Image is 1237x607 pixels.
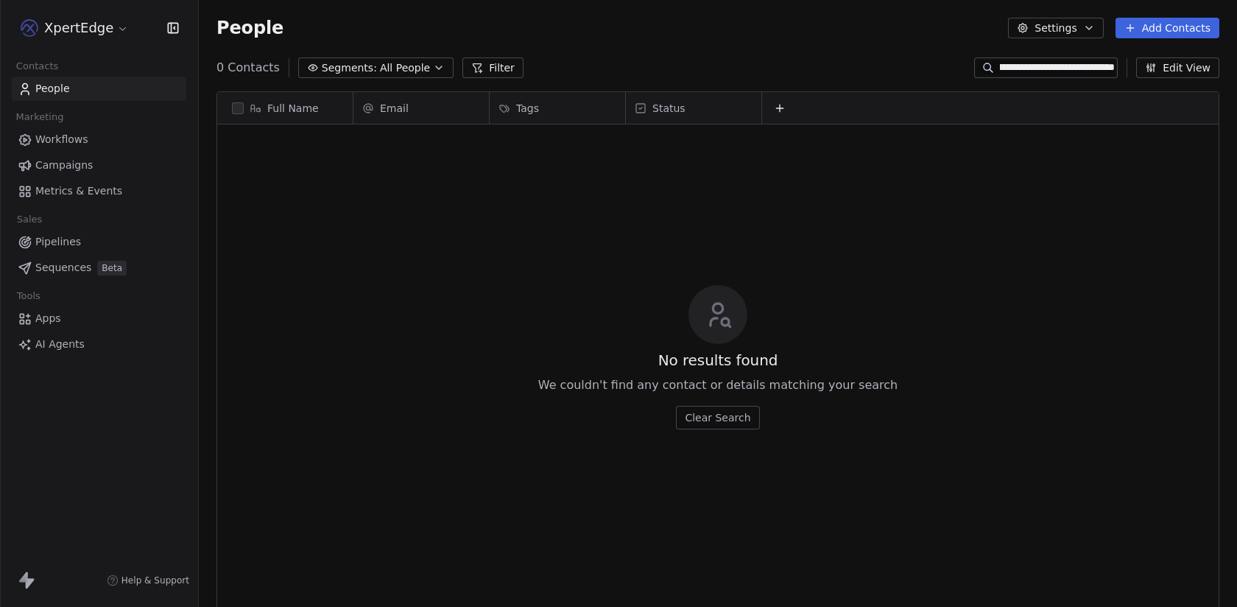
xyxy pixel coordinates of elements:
span: Apps [35,311,61,326]
span: Sales [10,208,49,231]
span: People [35,81,70,97]
div: Email [353,92,489,124]
div: Status [626,92,761,124]
span: Metrics & Events [35,183,122,199]
a: Pipelines [12,230,186,254]
span: Email [380,101,409,116]
a: Workflows [12,127,186,152]
a: Apps [12,306,186,331]
div: Full Name [217,92,353,124]
span: AI Agents [35,337,85,352]
button: XpertEdge [18,15,132,41]
span: No results found [658,350,778,371]
span: 0 Contacts [216,59,280,77]
img: AX_logo_device_1080.png [21,19,38,37]
button: Edit View [1136,57,1219,78]
span: Sequences [35,260,91,276]
a: Campaigns [12,153,186,178]
span: Workflows [35,132,88,147]
span: Status [652,101,686,116]
button: Clear Search [676,406,759,429]
div: grid [217,124,353,591]
a: Help & Support [107,575,189,586]
a: SequencesBeta [12,256,186,280]
span: Pipelines [35,234,81,250]
span: All People [380,60,430,76]
a: People [12,77,186,101]
span: Full Name [267,101,319,116]
span: Help & Support [121,575,189,586]
span: Marketing [10,106,70,128]
span: Beta [97,261,127,276]
a: AI Agents [12,332,186,357]
span: People [216,17,283,39]
div: grid [353,124,1220,591]
button: Add Contacts [1116,18,1219,38]
span: Tags [516,101,539,116]
button: Settings [1008,18,1103,38]
a: Metrics & Events [12,179,186,203]
span: We couldn't find any contact or details matching your search [538,376,898,394]
span: Tools [10,285,46,307]
span: Segments: [322,60,377,76]
span: Contacts [10,55,65,77]
div: Tags [490,92,625,124]
span: XpertEdge [44,18,113,38]
span: Campaigns [35,158,93,173]
button: Filter [462,57,524,78]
